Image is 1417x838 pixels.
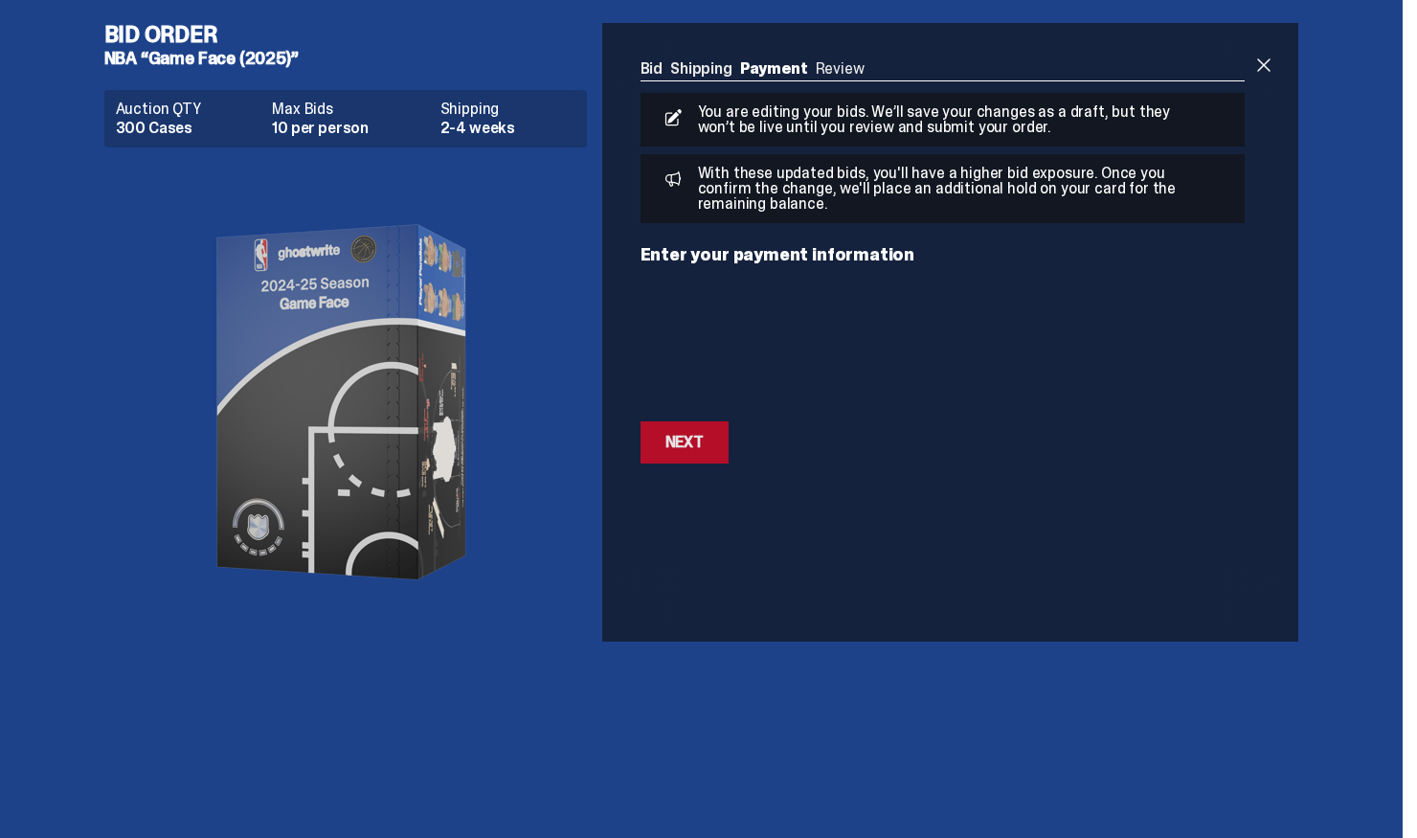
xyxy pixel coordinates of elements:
[154,163,537,642] img: product image
[440,121,575,136] dd: 2-4 weeks
[690,166,1196,212] p: With these updated bids, you'll have a higher bid exposure. Once you confirm the change, we'll pl...
[272,102,428,117] dt: Max Bids
[104,23,602,46] h4: Bid Order
[116,102,261,117] dt: Auction QTY
[104,50,602,67] h5: NBA “Game Face (2025)”
[641,58,664,79] a: Bid
[665,435,704,450] div: Next
[116,121,261,136] dd: 300 Cases
[690,104,1186,135] p: You are editing your bids. We’ll save your changes as a draft, but they won’t be live until you r...
[641,246,1246,263] p: Enter your payment information
[740,58,808,79] a: Payment
[670,58,732,79] a: Shipping
[641,421,729,464] button: Next
[637,275,1249,410] iframe: Secure payment input frame
[440,102,575,117] dt: Shipping
[272,121,428,136] dd: 10 per person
